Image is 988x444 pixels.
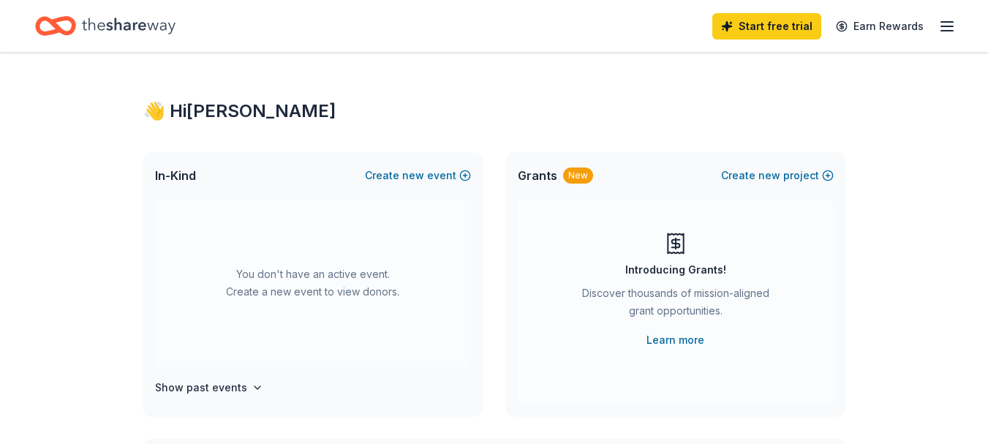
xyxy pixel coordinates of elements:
[563,168,593,184] div: New
[827,13,932,39] a: Earn Rewards
[35,9,176,43] a: Home
[402,167,424,184] span: new
[365,167,471,184] button: Createnewevent
[155,199,471,367] div: You don't have an active event. Create a new event to view donors.
[646,331,704,349] a: Learn more
[721,167,834,184] button: Createnewproject
[155,167,196,184] span: In-Kind
[758,167,780,184] span: new
[712,13,821,39] a: Start free trial
[143,99,845,123] div: 👋 Hi [PERSON_NAME]
[576,285,775,326] div: Discover thousands of mission-aligned grant opportunities.
[625,261,726,279] div: Introducing Grants!
[518,167,557,184] span: Grants
[155,379,263,396] button: Show past events
[155,379,247,396] h4: Show past events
